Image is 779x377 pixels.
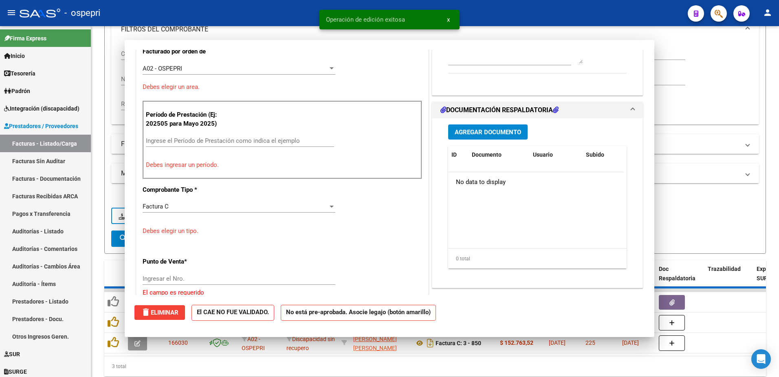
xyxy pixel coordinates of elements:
[549,339,566,346] span: [DATE]
[448,248,627,269] div: 0 total
[4,104,79,113] span: Integración (discapacidad)
[143,47,227,56] p: Facturado por orden de
[4,69,35,78] span: Tesorería
[4,122,78,131] span: Prestadores / Proveedores
[586,151,604,158] span: Subido
[448,124,528,140] button: Agregar Documento
[4,51,25,60] span: Inicio
[583,146,623,164] datatable-header-cell: Subido
[64,4,100,22] span: - ospepri
[121,50,187,58] span: Comprobante Tipo
[448,146,469,164] datatable-header-cell: ID
[451,151,457,158] span: ID
[191,305,274,321] strong: El CAE NO FUE VALIDADO.
[708,266,741,272] span: Trazabilidad
[440,105,559,115] h1: DOCUMENTACIÓN RESPALDATORIA
[119,212,180,220] span: Conf. no pedidas
[326,16,405,24] span: Operación de edición exitosa
[469,146,530,164] datatable-header-cell: Documento
[4,86,30,95] span: Padrón
[121,25,739,34] mat-panel-title: FILTROS DEL COMPROBANTE
[143,82,422,92] p: Debes elegir un area.
[143,288,422,297] p: El campo es requerido
[585,339,595,346] span: 225
[432,102,643,118] mat-expansion-panel-header: DOCUMENTACIÓN RESPALDATORIA
[134,305,185,320] button: Eliminar
[111,192,759,201] h4: - filtros rápidos Integración -
[146,110,228,129] p: Período de Prestación (Ej: 202505 para Mayo 2025)
[353,335,408,352] div: 23248772204
[104,356,766,377] div: 3 total
[751,349,771,369] div: Open Intercom Messenger
[143,257,227,266] p: Punto de Venta
[447,16,450,23] span: x
[656,260,704,296] datatable-header-cell: Doc Respaldatoria
[168,339,188,346] span: 166030
[143,226,422,236] p: Debes elegir un tipo.
[436,340,481,346] strong: Factura C: 3 - 850
[143,185,227,195] p: Comprobante Tipo *
[119,235,199,242] span: Buscar Comprobante
[763,8,772,18] mat-icon: person
[659,266,695,282] span: Doc Respaldatoria
[623,146,664,164] datatable-header-cell: Acción
[281,305,436,321] strong: No está pre-aprobada. Asocie legajo (botón amarillo)
[533,151,553,158] span: Usuario
[432,118,643,288] div: DOCUMENTACIÓN RESPALDATORIA
[500,339,533,346] strong: $ 152.763,52
[4,367,27,376] span: SURGE
[4,350,20,359] span: SUR
[425,337,436,350] i: Descargar documento
[448,172,624,193] div: No data to display
[119,233,128,243] mat-icon: search
[440,12,456,27] button: x
[622,339,639,346] span: [DATE]
[141,307,151,317] mat-icon: delete
[530,146,583,164] datatable-header-cell: Usuario
[4,34,46,43] span: Firma Express
[7,8,16,18] mat-icon: menu
[121,140,739,149] mat-panel-title: FILTROS DE INTEGRACION
[121,169,739,178] mat-panel-title: MAS FILTROS
[704,260,753,296] datatable-header-cell: Trazabilidad
[472,151,502,158] span: Documento
[141,309,178,316] span: Eliminar
[143,203,169,210] span: Factura C
[143,65,182,72] span: A02 - OSPEPRI
[455,129,521,136] span: Agregar Documento
[146,160,419,170] p: Debes ingresar un período.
